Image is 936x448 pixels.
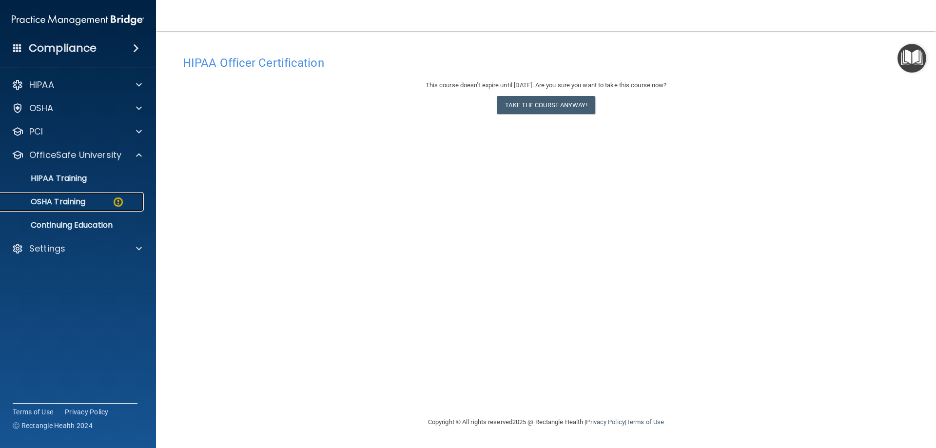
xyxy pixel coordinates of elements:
[183,57,909,69] h4: HIPAA Officer Certification
[29,102,54,114] p: OSHA
[12,102,142,114] a: OSHA
[368,407,724,438] div: Copyright © All rights reserved 2025 @ Rectangle Health | |
[13,421,93,430] span: Ⓒ Rectangle Health 2024
[6,174,87,183] p: HIPAA Training
[29,243,65,254] p: Settings
[29,149,121,161] p: OfficeSafe University
[183,79,909,91] div: This course doesn’t expire until [DATE]. Are you sure you want to take this course now?
[12,79,142,91] a: HIPAA
[6,197,85,207] p: OSHA Training
[13,407,53,417] a: Terms of Use
[897,44,926,73] button: Open Resource Center
[586,418,624,426] a: Privacy Policy
[12,149,142,161] a: OfficeSafe University
[29,79,54,91] p: HIPAA
[12,126,142,137] a: PCI
[65,407,109,417] a: Privacy Policy
[497,96,595,114] button: Take the course anyway!
[29,41,97,55] h4: Compliance
[29,126,43,137] p: PCI
[6,220,139,230] p: Continuing Education
[112,196,124,208] img: warning-circle.0cc9ac19.png
[626,418,664,426] a: Terms of Use
[12,10,144,30] img: PMB logo
[12,243,142,254] a: Settings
